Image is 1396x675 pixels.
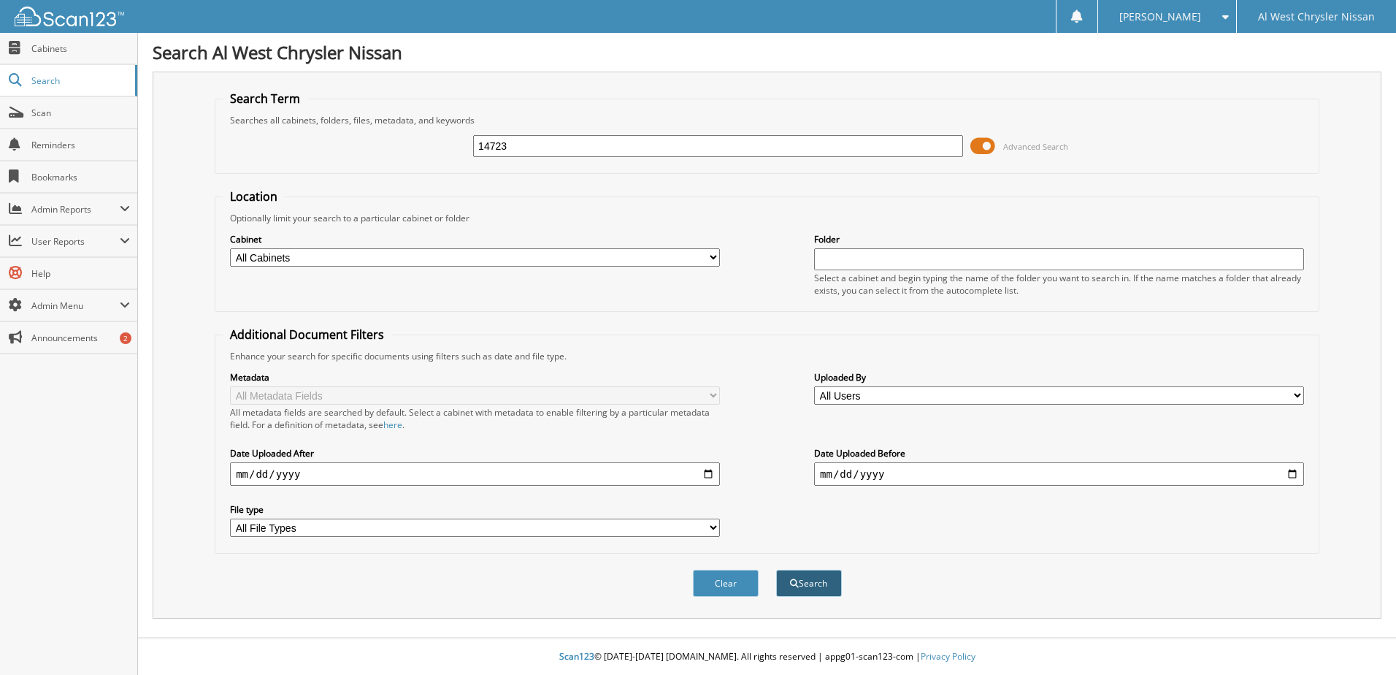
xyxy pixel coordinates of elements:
div: © [DATE]-[DATE] [DOMAIN_NAME]. All rights reserved | appg01-scan123-com | [138,639,1396,675]
span: User Reports [31,235,120,248]
legend: Search Term [223,91,307,107]
span: Advanced Search [1003,141,1068,152]
label: Cabinet [230,233,720,245]
div: 2 [120,332,131,344]
a: here [383,419,402,431]
span: Bookmarks [31,171,130,183]
span: [PERSON_NAME] [1119,12,1201,21]
span: Search [31,75,128,87]
div: Enhance your search for specific documents using filters such as date and file type. [223,350,1311,362]
label: Metadata [230,371,720,384]
span: Announcements [31,332,130,344]
input: start [230,462,720,486]
span: Admin Reports [31,203,120,216]
img: scan123-logo-white.svg [15,7,124,26]
a: Privacy Policy [921,650,975,663]
legend: Additional Document Filters [223,327,391,343]
span: Reminders [31,139,130,151]
span: Al West Chrysler Nissan [1258,12,1375,21]
iframe: Chat Widget [1323,605,1396,675]
span: Scan123 [559,650,594,663]
span: Admin Menu [31,300,120,312]
h1: Search Al West Chrysler Nissan [153,40,1381,64]
legend: Location [223,188,285,205]
input: end [814,462,1304,486]
label: Uploaded By [814,371,1304,384]
label: Date Uploaded Before [814,447,1304,459]
label: Folder [814,233,1304,245]
div: Searches all cabinets, folders, files, metadata, and keywords [223,114,1311,126]
div: All metadata fields are searched by default. Select a cabinet with metadata to enable filtering b... [230,406,720,431]
span: Scan [31,107,130,119]
span: Help [31,267,130,280]
button: Clear [693,570,759,597]
button: Search [776,570,842,597]
span: Cabinets [31,42,130,55]
div: Optionally limit your search to a particular cabinet or folder [223,212,1311,224]
label: File type [230,503,720,516]
div: Select a cabinet and begin typing the name of the folder you want to search in. If the name match... [814,272,1304,297]
label: Date Uploaded After [230,447,720,459]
